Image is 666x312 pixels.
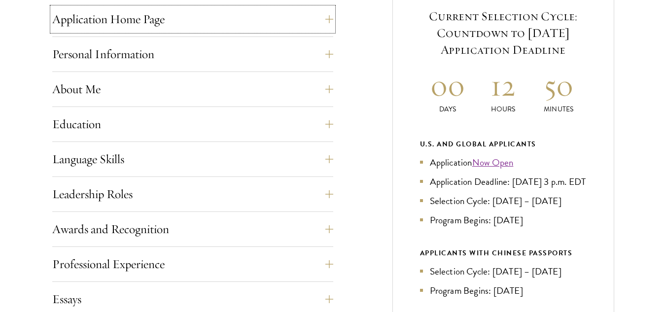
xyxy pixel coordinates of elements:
[420,194,587,208] li: Selection Cycle: [DATE] – [DATE]
[52,7,333,31] button: Application Home Page
[52,217,333,241] button: Awards and Recognition
[420,138,587,150] div: U.S. and Global Applicants
[420,174,587,189] li: Application Deadline: [DATE] 3 p.m. EDT
[472,155,514,170] a: Now Open
[420,213,587,227] li: Program Begins: [DATE]
[52,77,333,101] button: About Me
[420,155,587,170] li: Application
[420,264,587,278] li: Selection Cycle: [DATE] – [DATE]
[52,147,333,171] button: Language Skills
[52,252,333,276] button: Professional Experience
[52,42,333,66] button: Personal Information
[52,112,333,136] button: Education
[420,8,587,58] h5: Current Selection Cycle: Countdown to [DATE] Application Deadline
[420,247,587,259] div: APPLICANTS WITH CHINESE PASSPORTS
[531,104,587,114] p: Minutes
[475,67,531,104] h2: 12
[52,287,333,311] button: Essays
[531,67,587,104] h2: 50
[420,104,476,114] p: Days
[52,182,333,206] button: Leadership Roles
[420,67,476,104] h2: 00
[420,283,587,298] li: Program Begins: [DATE]
[475,104,531,114] p: Hours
